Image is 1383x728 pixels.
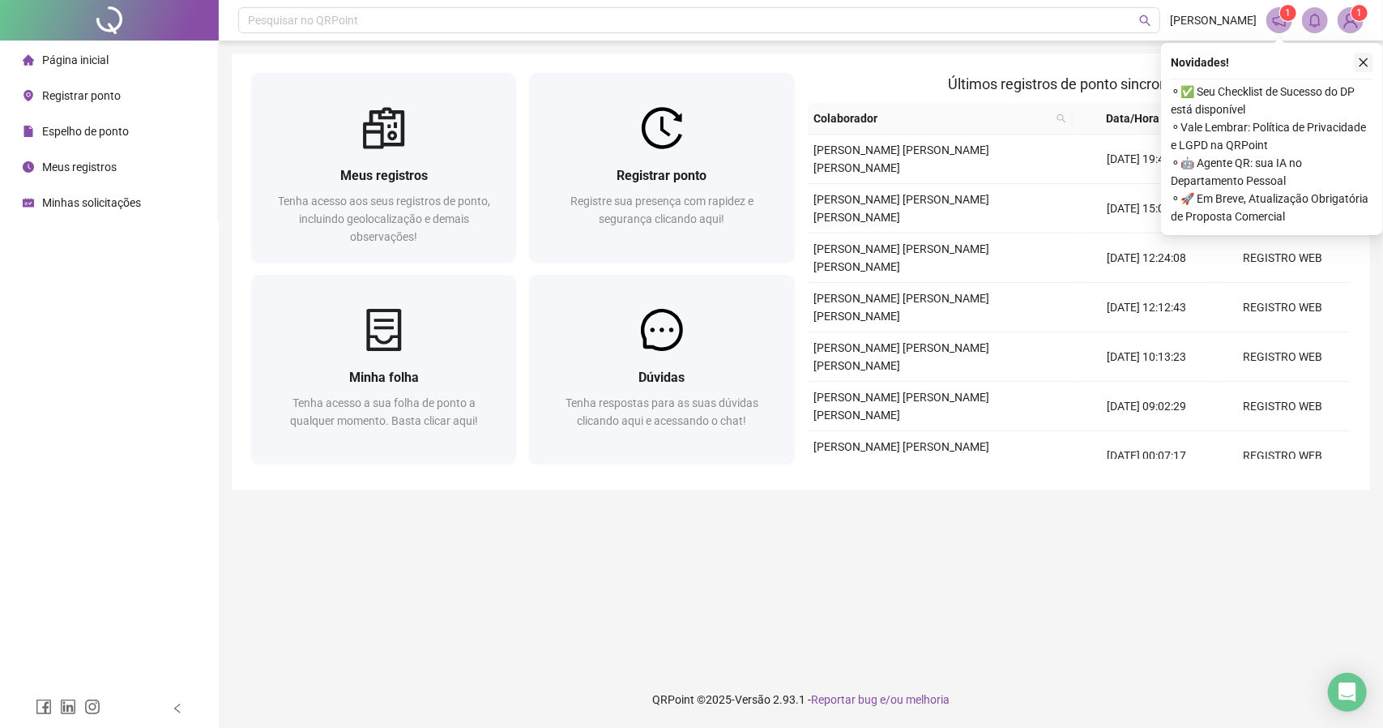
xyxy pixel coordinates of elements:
[42,125,129,138] span: Espelho de ponto
[251,275,516,464] a: Minha folhaTenha acesso a sua folha de ponto a qualquer momento. Basta clicar aqui!
[1357,7,1363,19] span: 1
[1079,109,1186,127] span: Data/Hora
[1214,332,1351,382] td: REGISTRO WEB
[1073,103,1206,135] th: Data/Hora
[42,196,141,209] span: Minhas solicitações
[1139,15,1151,27] span: search
[290,396,478,427] span: Tenha acesso a sua folha de ponto a qualquer momento. Basta clicar aqui!
[1214,431,1351,481] td: REGISTRO WEB
[1170,11,1257,29] span: [PERSON_NAME]
[340,168,428,183] span: Meus registros
[1171,54,1229,71] span: Novidades !
[1079,283,1215,332] td: [DATE] 12:12:43
[1079,135,1215,184] td: [DATE] 19:48:39
[1079,184,1215,233] td: [DATE] 15:02:51
[1214,382,1351,431] td: REGISTRO WEB
[1214,233,1351,283] td: REGISTRO WEB
[23,126,34,137] span: file
[1056,113,1066,123] span: search
[814,440,990,471] span: [PERSON_NAME] [PERSON_NAME] [PERSON_NAME]
[1328,673,1367,712] div: Open Intercom Messenger
[814,109,1051,127] span: Colaborador
[1079,382,1215,431] td: [DATE] 09:02:29
[617,168,706,183] span: Registrar ponto
[1079,431,1215,481] td: [DATE] 00:07:17
[278,195,490,243] span: Tenha acesso aos seus registros de ponto, incluindo geolocalização e demais observações!
[36,699,52,715] span: facebook
[84,699,100,715] span: instagram
[638,370,685,385] span: Dúvidas
[1351,5,1368,21] sup: Atualize o seu contato no menu Meus Dados
[814,341,990,372] span: [PERSON_NAME] [PERSON_NAME] [PERSON_NAME]
[1338,8,1363,32] img: 90522
[1171,118,1373,154] span: ⚬ Vale Lembrar: Política de Privacidade e LGPD na QRPoint
[1272,13,1287,28] span: notification
[948,75,1210,92] span: Últimos registros de ponto sincronizados
[1280,5,1296,21] sup: 1
[1214,283,1351,332] td: REGISTRO WEB
[1079,233,1215,283] td: [DATE] 12:24:08
[1171,83,1373,118] span: ⚬ ✅ Seu Checklist de Sucesso do DP está disponível
[23,54,34,66] span: home
[570,195,753,225] span: Registre sua presença com rapidez e segurança clicando aqui!
[23,90,34,101] span: environment
[251,73,516,262] a: Meus registrosTenha acesso aos seus registros de ponto, incluindo geolocalização e demais observa...
[1053,106,1069,131] span: search
[1286,7,1291,19] span: 1
[735,693,770,706] span: Versão
[814,193,990,224] span: [PERSON_NAME] [PERSON_NAME] [PERSON_NAME]
[349,370,419,385] span: Minha folha
[529,73,794,262] a: Registrar pontoRegistre sua presença com rapidez e segurança clicando aqui!
[1358,57,1369,68] span: close
[814,391,990,422] span: [PERSON_NAME] [PERSON_NAME] [PERSON_NAME]
[1079,332,1215,382] td: [DATE] 10:13:23
[60,699,76,715] span: linkedin
[1171,154,1373,190] span: ⚬ 🤖 Agente QR: sua IA no Departamento Pessoal
[1171,190,1373,225] span: ⚬ 🚀 Em Breve, Atualização Obrigatória de Proposta Comercial
[814,242,990,273] span: [PERSON_NAME] [PERSON_NAME] [PERSON_NAME]
[814,143,990,174] span: [PERSON_NAME] [PERSON_NAME] [PERSON_NAME]
[811,693,950,706] span: Reportar bug e/ou melhoria
[42,89,121,102] span: Registrar ponto
[219,671,1383,728] footer: QRPoint © 2025 - 2.93.1 -
[1308,13,1322,28] span: bell
[42,161,117,173] span: Meus registros
[23,197,34,208] span: schedule
[529,275,794,464] a: DúvidasTenha respostas para as suas dúvidas clicando aqui e acessando o chat!
[42,54,109,66] span: Página inicial
[23,161,34,173] span: clock-circle
[566,396,758,427] span: Tenha respostas para as suas dúvidas clicando aqui e acessando o chat!
[172,703,183,714] span: left
[814,292,990,323] span: [PERSON_NAME] [PERSON_NAME] [PERSON_NAME]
